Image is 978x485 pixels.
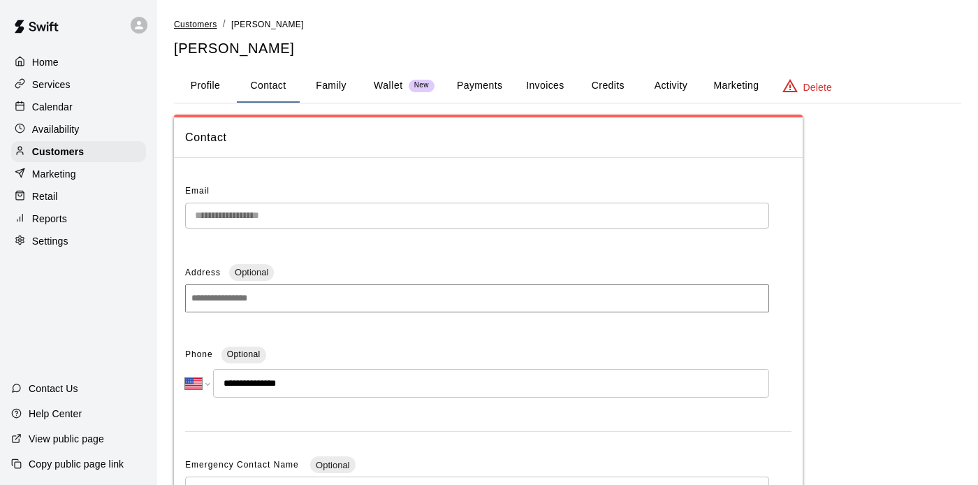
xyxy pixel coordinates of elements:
p: Help Center [29,407,82,421]
span: Optional [227,349,261,359]
p: View public page [29,432,104,446]
button: Marketing [702,69,770,103]
a: Retail [11,186,146,207]
p: Calendar [32,100,73,114]
p: Reports [32,212,67,226]
p: Home [32,55,59,69]
span: [PERSON_NAME] [231,20,304,29]
div: The email of an existing customer can only be changed by the customer themselves at https://book.... [185,203,769,229]
nav: breadcrumb [174,17,961,32]
a: Customers [174,18,217,29]
button: Payments [446,69,513,103]
a: Customers [11,141,146,162]
a: Services [11,74,146,95]
p: Delete [803,80,832,94]
span: New [409,81,435,90]
span: Optional [310,460,355,470]
p: Customers [32,145,84,159]
p: Availability [32,122,80,136]
span: Address [185,268,221,277]
p: Services [32,78,71,92]
button: Profile [174,69,237,103]
a: Calendar [11,96,146,117]
span: Optional [229,267,274,277]
span: Emergency Contact Name [185,460,302,470]
p: Marketing [32,167,76,181]
p: Settings [32,234,68,248]
p: Retail [32,189,58,203]
a: Home [11,52,146,73]
button: Family [300,69,363,103]
div: basic tabs example [174,69,961,103]
span: Contact [185,129,791,147]
p: Wallet [374,78,403,93]
li: / [223,17,226,31]
span: Email [185,186,210,196]
span: Phone [185,344,213,366]
button: Contact [237,69,300,103]
a: Reports [11,208,146,229]
a: Availability [11,119,146,140]
p: Copy public page link [29,457,124,471]
button: Activity [639,69,702,103]
a: Marketing [11,164,146,184]
p: Contact Us [29,382,78,396]
button: Invoices [513,69,576,103]
span: Customers [174,20,217,29]
a: Settings [11,231,146,252]
button: Credits [576,69,639,103]
h5: [PERSON_NAME] [174,39,961,58]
